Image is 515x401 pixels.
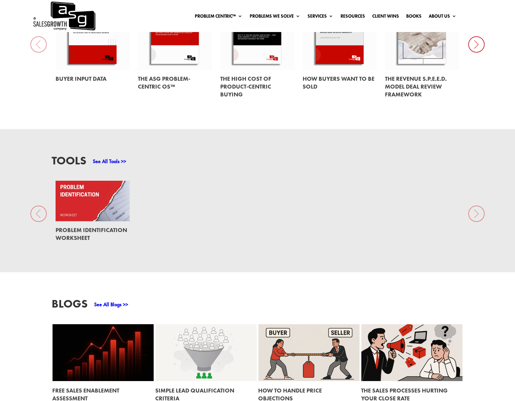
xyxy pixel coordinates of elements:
[341,14,365,21] a: Resources
[52,298,88,313] h3: Blogs
[250,14,300,21] a: Problems We Solve
[307,14,333,21] a: Services
[94,301,128,308] a: See All Blogs >>
[429,14,457,21] a: About Us
[52,155,86,170] h3: Tools
[93,158,126,165] a: See All Tools >>
[195,14,242,21] a: Problem Centric™
[372,14,399,21] a: Client Wins
[406,14,422,21] a: Books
